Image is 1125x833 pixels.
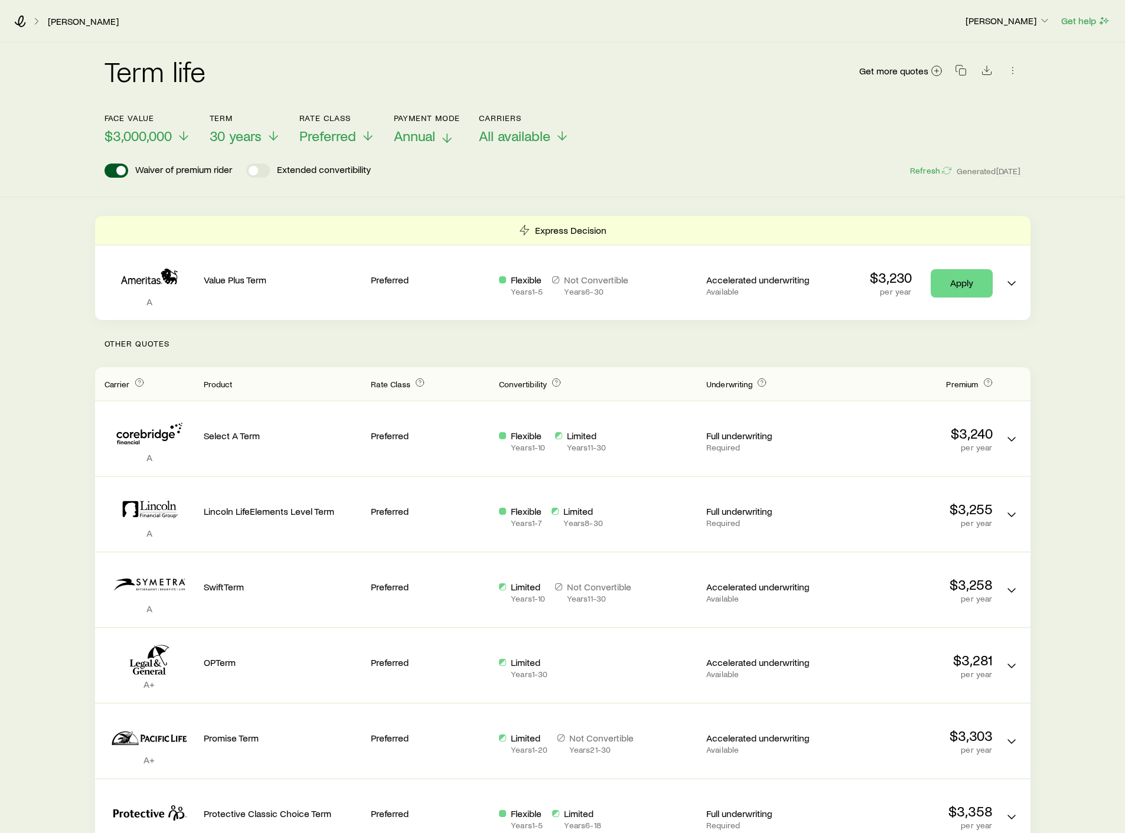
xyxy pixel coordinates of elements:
[204,274,362,286] p: Value Plus Term
[706,443,825,452] p: Required
[564,274,628,286] p: Not Convertible
[511,732,547,744] p: Limited
[870,269,912,286] p: $3,230
[511,656,547,668] p: Limited
[706,656,825,668] p: Accelerated underwriting
[931,269,993,298] a: Apply
[394,113,461,123] p: Payment Mode
[511,745,547,754] p: Years 1 - 20
[204,808,362,819] p: Protective Classic Choice Term
[371,581,490,593] p: Preferred
[105,128,172,144] span: $3,000,000
[204,656,362,668] p: OPTerm
[511,594,545,603] p: Years 1 - 10
[979,67,995,78] a: Download CSV
[479,128,550,144] span: All available
[511,669,547,679] p: Years 1 - 30
[834,669,993,679] p: per year
[965,14,1051,28] button: [PERSON_NAME]
[834,425,993,442] p: $3,240
[706,821,825,830] p: Required
[371,274,490,286] p: Preferred
[511,443,545,452] p: Years 1 - 10
[277,164,371,178] p: Extended convertibility
[706,518,825,528] p: Required
[479,113,569,123] p: Carriers
[834,594,993,603] p: per year
[567,594,631,603] p: Years 11 - 30
[210,113,281,145] button: Term30 years
[394,113,461,145] button: Payment ModeAnnual
[535,224,606,236] p: Express Decision
[706,287,825,296] p: Available
[204,732,362,744] p: Promise Term
[569,732,634,744] p: Not Convertible
[105,113,191,123] p: Face value
[105,452,194,463] p: A
[95,216,1031,320] div: Term quotes
[834,652,993,668] p: $3,281
[105,296,194,308] p: A
[563,505,602,517] p: Limited
[859,64,943,78] a: Get more quotes
[371,656,490,668] p: Preferred
[105,379,130,389] span: Carrier
[834,745,993,754] p: per year
[706,745,825,754] p: Available
[511,821,543,830] p: Years 1 - 5
[706,581,825,593] p: Accelerated underwriting
[834,576,993,593] p: $3,258
[204,581,362,593] p: SwiftTerm
[511,505,542,517] p: Flexible
[105,678,194,690] p: A+
[511,287,543,296] p: Years 1 - 5
[834,803,993,819] p: $3,358
[706,430,825,442] p: Full underwriting
[105,527,194,539] p: A
[859,66,928,76] span: Get more quotes
[706,379,752,389] span: Underwriting
[105,113,191,145] button: Face value$3,000,000
[47,16,119,27] a: [PERSON_NAME]
[371,379,410,389] span: Rate Class
[567,430,606,442] p: Limited
[706,594,825,603] p: Available
[135,164,232,178] p: Waiver of premium rider
[996,166,1021,177] span: [DATE]
[204,430,362,442] p: Select A Term
[204,505,362,517] p: Lincoln LifeElements Level Term
[966,15,1051,27] p: [PERSON_NAME]
[564,821,601,830] p: Years 6 - 18
[706,808,825,819] p: Full underwriting
[371,732,490,744] p: Preferred
[569,745,634,754] p: Years 21 - 30
[371,430,490,442] p: Preferred
[834,443,993,452] p: per year
[870,287,912,296] p: per year
[567,581,631,593] p: Not Convertible
[706,732,825,744] p: Accelerated underwriting
[299,113,375,123] p: Rate Class
[564,287,628,296] p: Years 6 - 30
[909,165,952,177] button: Refresh
[499,379,547,389] span: Convertibility
[563,518,602,528] p: Years 8 - 30
[511,581,545,593] p: Limited
[210,113,281,123] p: Term
[371,808,490,819] p: Preferred
[511,808,543,819] p: Flexible
[834,727,993,744] p: $3,303
[1061,14,1111,28] button: Get help
[834,501,993,517] p: $3,255
[105,603,194,615] p: A
[210,128,262,144] span: 30 years
[567,443,606,452] p: Years 11 - 30
[834,821,993,830] p: per year
[105,57,206,85] h2: Term life
[511,274,543,286] p: Flexible
[95,320,1031,367] p: Other Quotes
[706,669,825,679] p: Available
[706,274,825,286] p: Accelerated underwriting
[479,113,569,145] button: CarriersAll available
[371,505,490,517] p: Preferred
